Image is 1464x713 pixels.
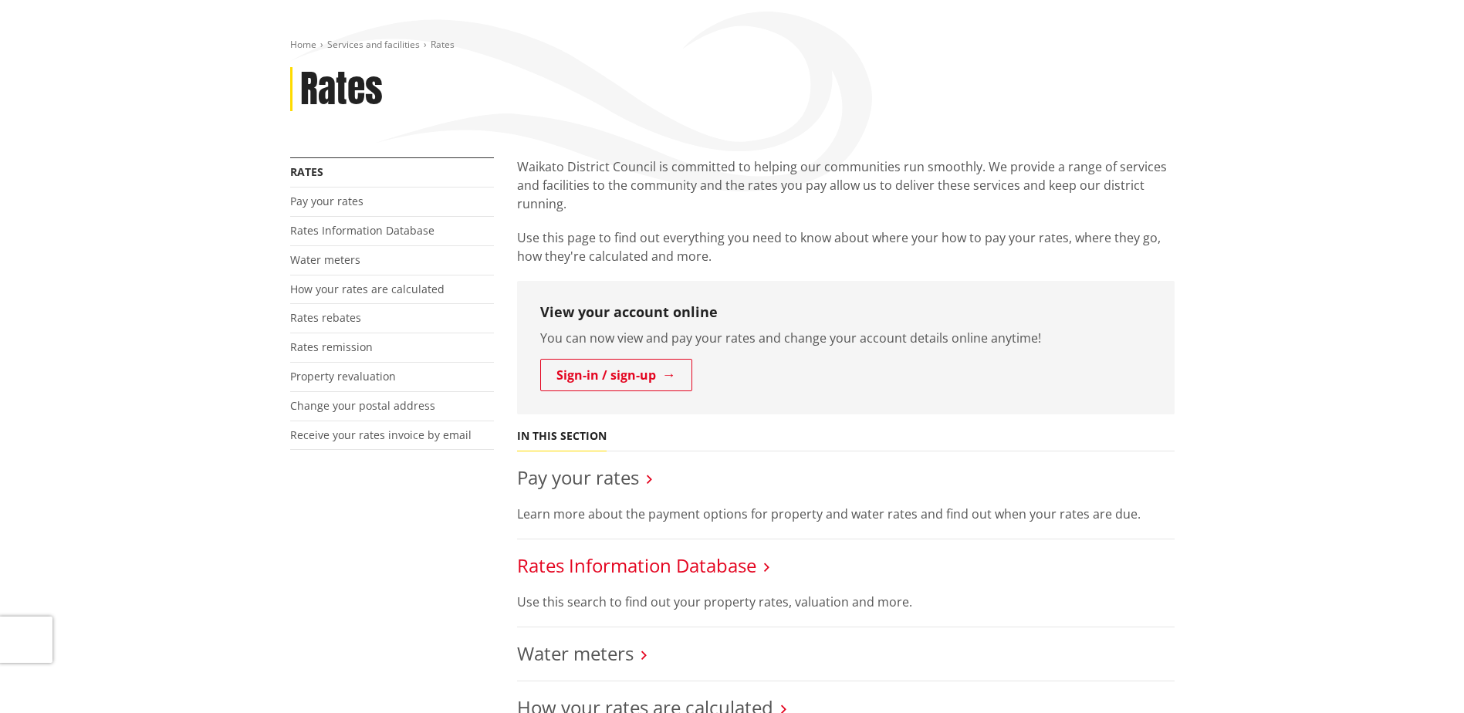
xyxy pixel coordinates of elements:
[517,157,1175,213] p: Waikato District Council is committed to helping our communities run smoothly. We provide a range...
[290,398,435,413] a: Change your postal address
[290,252,360,267] a: Water meters
[290,39,1175,52] nav: breadcrumb
[290,164,323,179] a: Rates
[300,67,383,112] h1: Rates
[517,465,639,490] a: Pay your rates
[517,640,634,666] a: Water meters
[290,282,445,296] a: How your rates are calculated
[290,340,373,354] a: Rates remission
[540,359,692,391] a: Sign-in / sign-up
[517,430,607,443] h5: In this section
[290,194,363,208] a: Pay your rates
[327,38,420,51] a: Services and facilities
[517,505,1175,523] p: Learn more about the payment options for property and water rates and find out when your rates ar...
[540,304,1151,321] h3: View your account online
[517,228,1175,265] p: Use this page to find out everything you need to know about where your how to pay your rates, whe...
[540,329,1151,347] p: You can now view and pay your rates and change your account details online anytime!
[517,552,756,578] a: Rates Information Database
[290,38,316,51] a: Home
[290,369,396,384] a: Property revaluation
[290,427,472,442] a: Receive your rates invoice by email
[431,38,455,51] span: Rates
[290,310,361,325] a: Rates rebates
[517,593,1175,611] p: Use this search to find out your property rates, valuation and more.
[290,223,434,238] a: Rates Information Database
[1393,648,1449,704] iframe: Messenger Launcher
